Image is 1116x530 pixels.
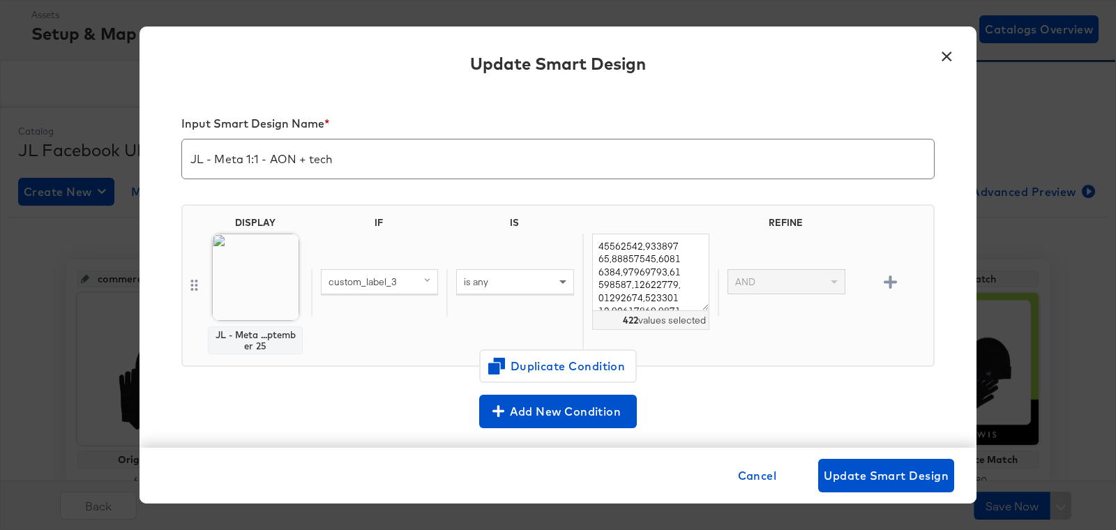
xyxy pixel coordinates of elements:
[718,217,853,234] div: REFINE
[212,234,299,321] img: fl_layer_apply%2Cg_n
[214,329,296,351] div: JL - Meta ...ptember 25
[464,275,488,288] span: is any
[485,402,631,421] span: Add New Condition
[824,466,949,485] span: Update Smart Design
[235,217,276,228] div: DISPLAY
[934,40,959,66] button: ×
[735,275,755,288] span: AND
[818,459,954,492] button: Update Smart Design
[181,116,935,136] div: Input Smart Design Name
[592,311,709,331] div: values selected
[738,466,777,485] span: Cancel
[329,275,397,288] span: custom_label_3
[732,459,783,492] button: Cancel
[592,234,709,311] textarea: 45562542,93389765,88857545,60816384,97969793,61598587,12622779,01292674,52330112,90617869,9871005...
[479,349,637,383] button: Duplicate Condition
[490,356,626,376] span: Duplicate Condition
[623,314,638,327] div: 422
[479,395,637,428] button: Add New Condition
[446,217,582,234] div: IS
[470,52,646,75] div: Update Smart Design
[182,134,934,173] input: My smart design
[311,217,446,234] div: IF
